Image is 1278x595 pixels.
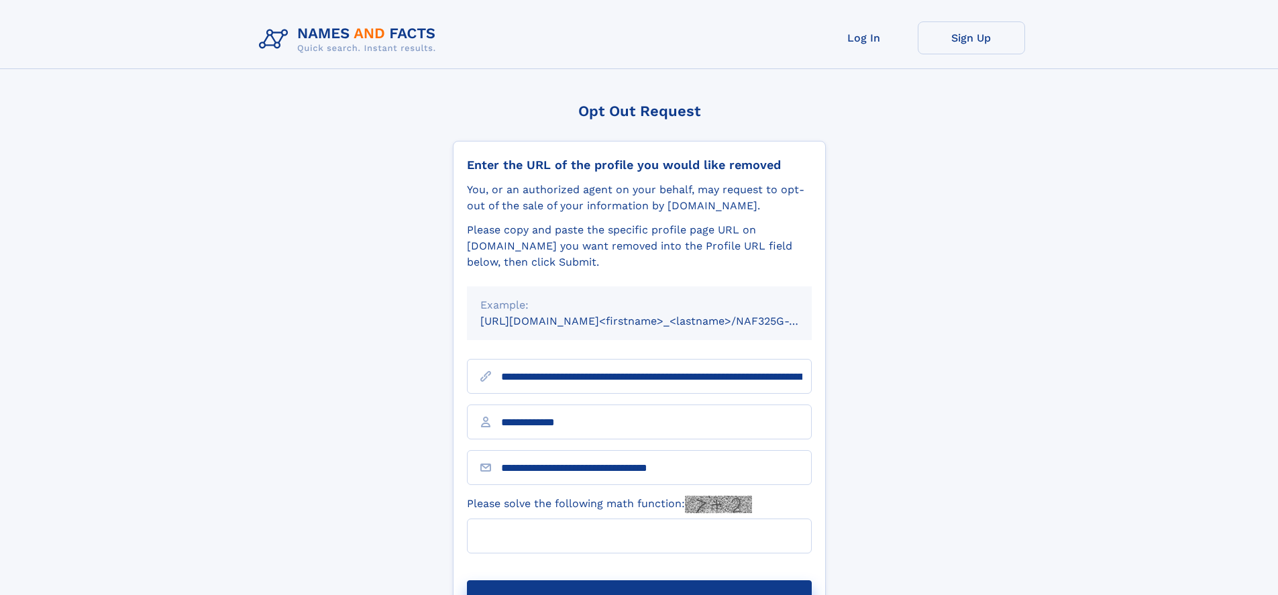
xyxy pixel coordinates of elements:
[467,222,812,270] div: Please copy and paste the specific profile page URL on [DOMAIN_NAME] you want removed into the Pr...
[918,21,1025,54] a: Sign Up
[453,103,826,119] div: Opt Out Request
[467,158,812,172] div: Enter the URL of the profile you would like removed
[467,182,812,214] div: You, or an authorized agent on your behalf, may request to opt-out of the sale of your informatio...
[254,21,447,58] img: Logo Names and Facts
[480,297,798,313] div: Example:
[480,315,837,327] small: [URL][DOMAIN_NAME]<firstname>_<lastname>/NAF325G-xxxxxxxx
[467,496,752,513] label: Please solve the following math function:
[810,21,918,54] a: Log In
